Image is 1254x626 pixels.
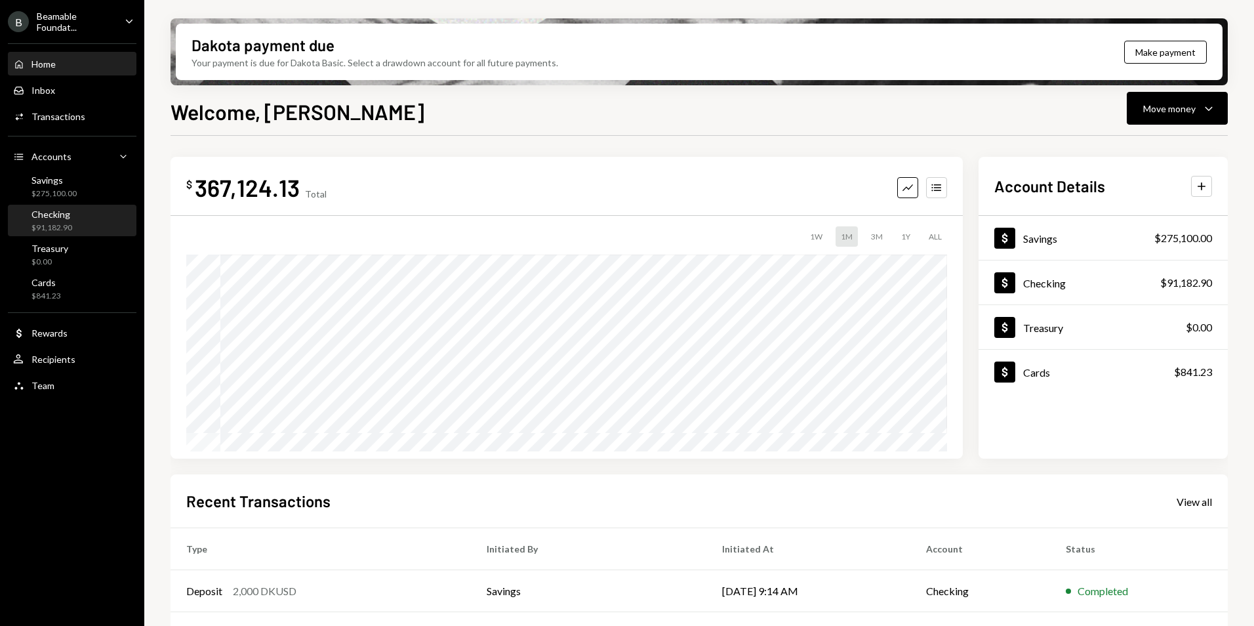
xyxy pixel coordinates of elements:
[1177,495,1212,509] div: View all
[836,226,858,247] div: 1M
[8,239,136,270] a: Treasury$0.00
[31,111,85,122] div: Transactions
[8,104,136,128] a: Transactions
[31,188,77,199] div: $275,100.00
[8,273,136,304] a: Cards$841.23
[1174,364,1212,380] div: $841.23
[186,490,331,512] h2: Recent Transactions
[192,56,558,70] div: Your payment is due for Dakota Basic. Select a drawdown account for all future payments.
[910,570,1051,612] td: Checking
[1154,230,1212,246] div: $275,100.00
[994,175,1105,197] h2: Account Details
[31,58,56,70] div: Home
[1050,528,1228,570] th: Status
[8,144,136,168] a: Accounts
[471,528,706,570] th: Initiated By
[805,226,828,247] div: 1W
[979,261,1228,304] a: Checking$91,182.90
[8,78,136,102] a: Inbox
[471,570,706,612] td: Savings
[31,175,77,186] div: Savings
[1177,494,1212,509] a: View all
[37,10,114,33] div: Beamable Foundat...
[8,52,136,75] a: Home
[233,583,296,599] div: 2,000 DKUSD
[1078,583,1128,599] div: Completed
[1160,275,1212,291] div: $91,182.90
[923,226,947,247] div: ALL
[1023,322,1063,334] div: Treasury
[1186,320,1212,335] div: $0.00
[8,347,136,371] a: Recipients
[31,380,54,391] div: Team
[1127,92,1228,125] button: Move money
[1023,232,1057,245] div: Savings
[979,216,1228,260] a: Savings$275,100.00
[8,321,136,344] a: Rewards
[8,205,136,236] a: Checking$91,182.90
[1023,366,1050,379] div: Cards
[8,11,29,32] div: B
[8,171,136,202] a: Savings$275,100.00
[31,209,72,220] div: Checking
[305,188,327,199] div: Total
[192,34,334,56] div: Dakota payment due
[171,98,424,125] h1: Welcome, [PERSON_NAME]
[31,257,68,268] div: $0.00
[31,151,71,162] div: Accounts
[31,354,75,365] div: Recipients
[979,350,1228,394] a: Cards$841.23
[910,528,1051,570] th: Account
[706,528,910,570] th: Initiated At
[979,305,1228,349] a: Treasury$0.00
[186,178,192,191] div: $
[31,243,68,254] div: Treasury
[171,528,471,570] th: Type
[706,570,910,612] td: [DATE] 9:14 AM
[31,327,68,339] div: Rewards
[1124,41,1207,64] button: Make payment
[8,373,136,397] a: Team
[31,85,55,96] div: Inbox
[195,173,300,202] div: 367,124.13
[186,583,222,599] div: Deposit
[31,222,72,234] div: $91,182.90
[31,291,61,302] div: $841.23
[1023,277,1066,289] div: Checking
[1143,102,1196,115] div: Move money
[31,277,61,288] div: Cards
[896,226,916,247] div: 1Y
[866,226,888,247] div: 3M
